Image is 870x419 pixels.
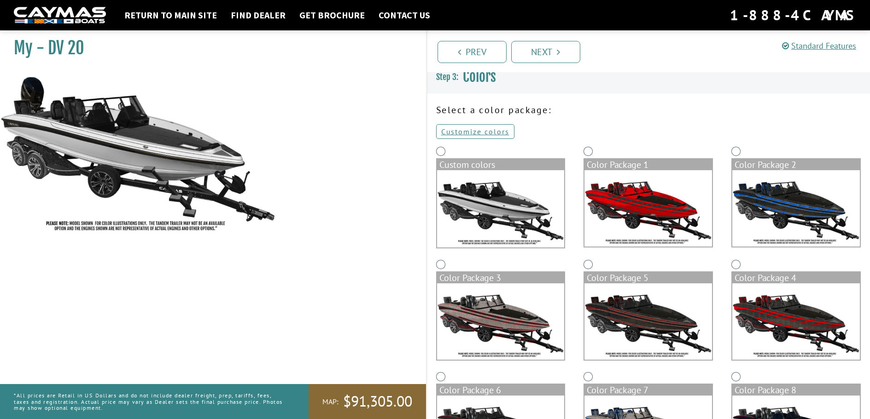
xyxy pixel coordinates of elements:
[732,170,860,247] img: color_package_383.png
[732,159,860,170] div: Color Package 2
[438,41,507,63] a: Prev
[437,159,565,170] div: Custom colors
[343,392,412,411] span: $91,305.00
[730,5,856,25] div: 1-888-4CAYMAS
[584,159,712,170] div: Color Package 1
[309,384,426,419] a: MAP:$91,305.00
[511,41,580,63] a: Next
[437,272,565,283] div: Color Package 3
[584,385,712,396] div: Color Package 7
[732,272,860,283] div: Color Package 4
[437,385,565,396] div: Color Package 6
[782,40,856,51] a: Standard Features
[226,9,290,21] a: Find Dealer
[14,7,106,24] img: white-logo-c9c8dbefe5ff5ceceb0f0178aa75bf4bb51f6bca0971e226c86eb53dfe498488.png
[322,397,339,407] span: MAP:
[584,272,712,283] div: Color Package 5
[437,170,565,247] img: DV22-Base-Layer.png
[732,283,860,360] img: color_package_386.png
[120,9,222,21] a: Return to main site
[295,9,369,21] a: Get Brochure
[14,38,403,58] h1: My - DV 20
[374,9,435,21] a: Contact Us
[436,103,861,117] p: Select a color package:
[436,124,514,139] a: Customize colors
[584,283,712,360] img: color_package_385.png
[584,170,712,247] img: color_package_382.png
[732,385,860,396] div: Color Package 8
[437,283,565,360] img: color_package_384.png
[14,388,288,415] p: *All prices are Retail in US Dollars and do not include dealer freight, prep, tariffs, fees, taxe...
